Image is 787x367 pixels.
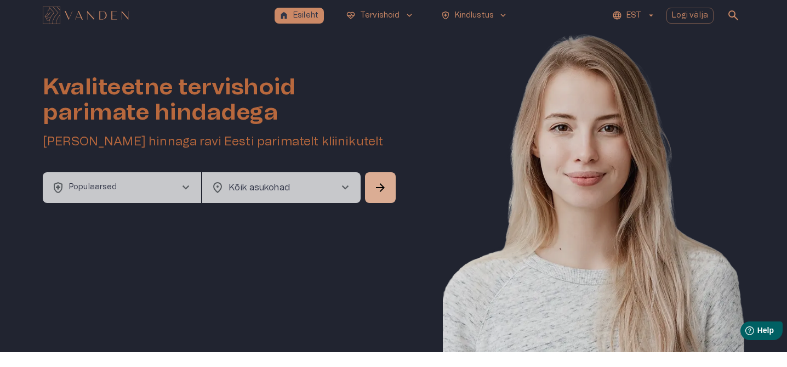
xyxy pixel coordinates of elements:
[339,181,352,194] span: chevron_right
[722,4,744,26] button: open search modal
[346,10,356,20] span: ecg_heart
[702,317,787,348] iframe: Help widget launcher
[360,10,400,21] p: Tervishoid
[229,181,321,194] p: Kõik asukohad
[275,8,324,24] button: homeEsileht
[666,8,714,24] button: Logi välja
[43,8,270,23] a: Navigate to homepage
[672,10,709,21] p: Logi välja
[179,181,192,194] span: chevron_right
[341,8,419,24] button: ecg_heartTervishoidkeyboard_arrow_down
[43,134,398,150] h5: [PERSON_NAME] hinnaga ravi Eesti parimatelt kliinikutelt
[626,10,641,21] p: EST
[365,172,396,203] button: Search
[43,75,398,125] h1: Kvaliteetne tervishoid parimate hindadega
[404,10,414,20] span: keyboard_arrow_down
[211,181,224,194] span: location_on
[43,172,201,203] button: health_and_safetyPopulaarsedchevron_right
[279,10,289,20] span: home
[43,7,129,24] img: Vanden logo
[293,10,318,21] p: Esileht
[441,10,450,20] span: health_and_safety
[727,9,740,22] span: search
[498,10,508,20] span: keyboard_arrow_down
[455,10,494,21] p: Kindlustus
[436,8,513,24] button: health_and_safetyKindlustuskeyboard_arrow_down
[69,182,117,193] p: Populaarsed
[52,181,65,194] span: health_and_safety
[611,8,657,24] button: EST
[374,181,387,194] span: arrow_forward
